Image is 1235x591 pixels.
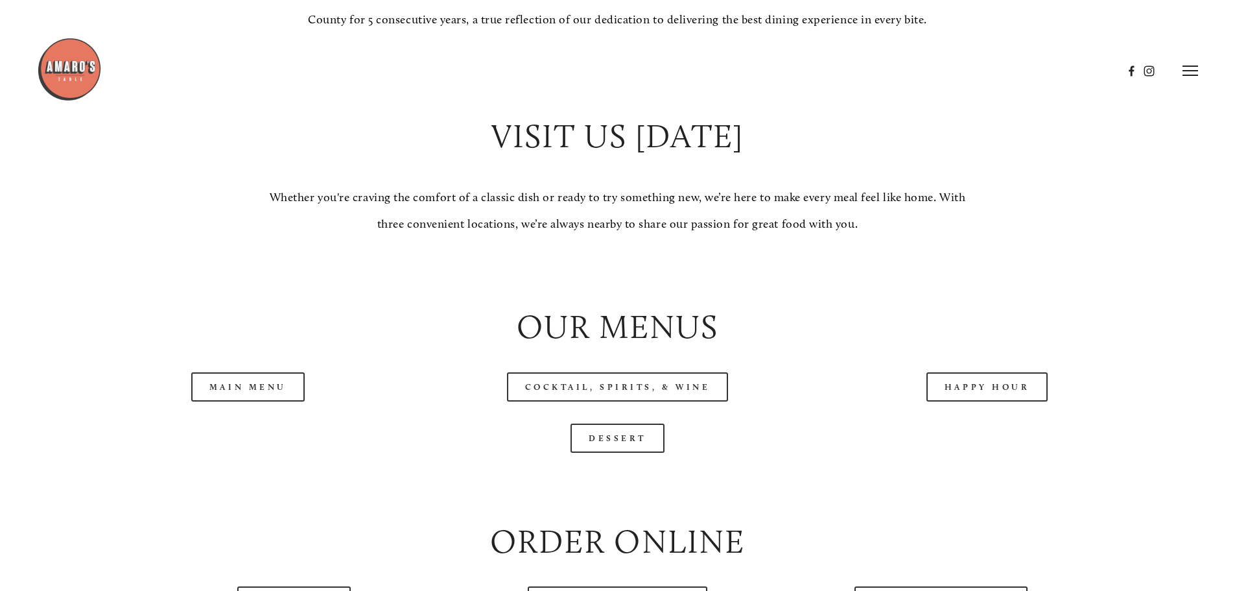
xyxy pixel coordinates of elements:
a: Main Menu [191,372,305,402]
p: Whether you're craving the comfort of a classic dish or ready to try something new, we’re here to... [259,184,976,238]
img: Amaro's Table [37,37,102,102]
a: Dessert [570,424,665,453]
a: Cocktail, Spirits, & Wine [507,372,729,402]
a: Happy Hour [926,372,1048,402]
h2: Our Menus [74,304,1160,350]
h2: Order Online [74,519,1160,565]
